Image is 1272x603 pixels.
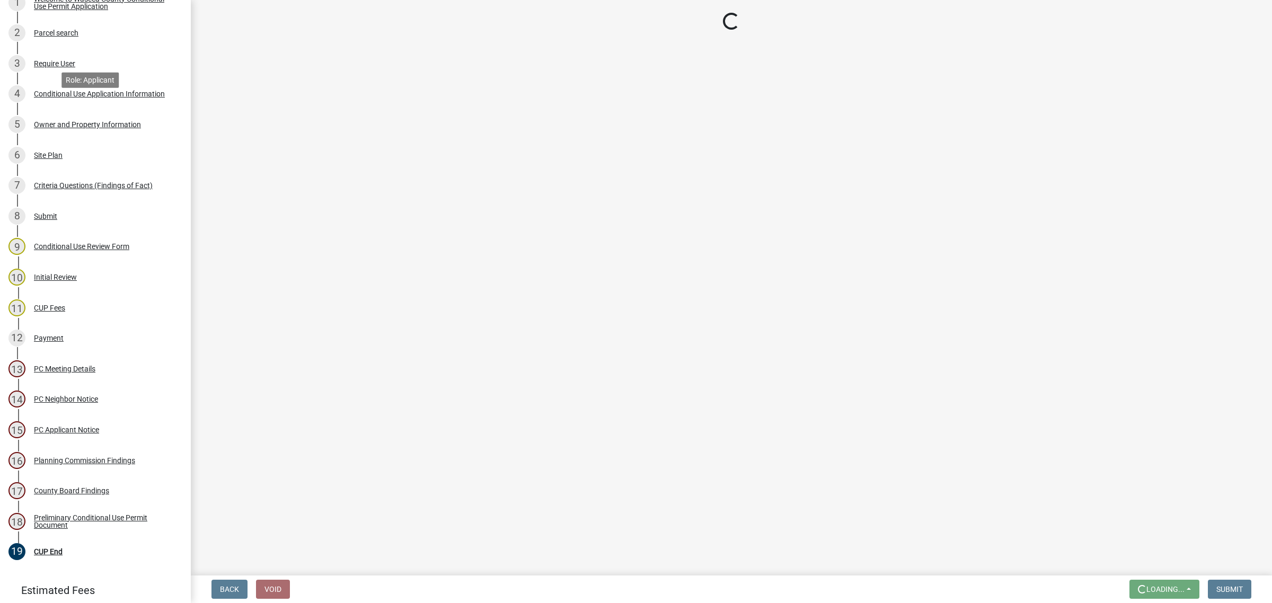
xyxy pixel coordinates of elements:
[220,585,239,593] span: Back
[211,580,248,599] button: Back
[256,580,290,599] button: Void
[8,24,25,41] div: 2
[8,147,25,164] div: 6
[8,580,174,601] a: Estimated Fees
[8,269,25,286] div: 10
[8,513,25,530] div: 18
[8,208,25,225] div: 8
[34,487,109,494] div: County Board Findings
[34,182,153,189] div: Criteria Questions (Findings of Fact)
[34,152,63,159] div: Site Plan
[8,452,25,469] div: 16
[34,548,63,555] div: CUP End
[1216,585,1243,593] span: Submit
[8,55,25,72] div: 3
[8,482,25,499] div: 17
[8,543,25,560] div: 19
[34,426,99,433] div: PC Applicant Notice
[34,395,98,403] div: PC Neighbor Notice
[1129,580,1199,599] button: Loading...
[1146,585,1185,593] span: Loading...
[8,85,25,102] div: 4
[61,72,119,87] div: Role: Applicant
[34,273,77,281] div: Initial Review
[8,116,25,133] div: 5
[8,360,25,377] div: 13
[34,334,64,342] div: Payment
[8,330,25,347] div: 12
[8,177,25,194] div: 7
[34,365,95,373] div: PC Meeting Details
[8,421,25,438] div: 15
[34,90,165,97] div: Conditional Use Application Information
[34,243,129,250] div: Conditional Use Review Form
[34,29,78,37] div: Parcel search
[34,121,141,128] div: Owner and Property Information
[1208,580,1251,599] button: Submit
[8,238,25,255] div: 9
[8,299,25,316] div: 11
[34,60,75,67] div: Require User
[34,514,174,529] div: Preliminary Conditional Use Permit Document
[34,304,65,312] div: CUP Fees
[34,212,57,220] div: Submit
[34,457,135,464] div: Planning Commission Findings
[8,391,25,407] div: 14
